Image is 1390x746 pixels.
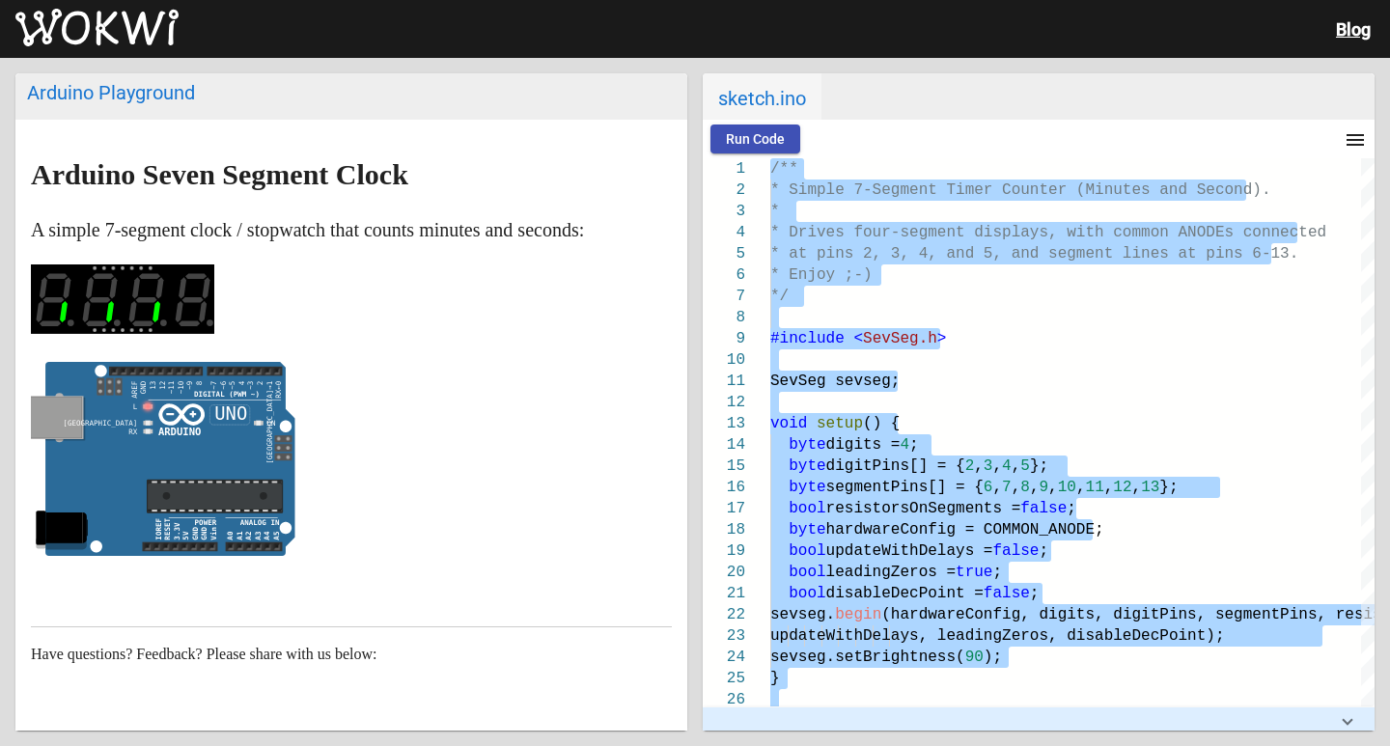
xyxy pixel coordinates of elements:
[703,73,821,120] span: sketch.ino
[1095,627,1224,645] span: ableDecPoint);
[826,564,956,581] span: leadingZeros =
[853,330,863,347] span: <
[703,519,745,540] div: 18
[703,243,745,264] div: 5
[965,649,984,666] span: 90
[1132,479,1142,496] span: ,
[1159,479,1178,496] span: };
[1039,542,1048,560] span: ;
[1012,457,1021,475] span: ,
[956,564,992,581] span: true
[703,540,745,562] div: 19
[1058,479,1076,496] span: 10
[1002,479,1012,496] span: 7
[703,604,745,625] div: 22
[703,456,745,477] div: 15
[826,585,984,602] span: disableDecPoint =
[992,457,1002,475] span: ,
[703,349,745,371] div: 10
[703,180,745,201] div: 2
[1224,224,1326,241] span: s connected
[826,521,1104,539] span: hardwareConfig = COMMON_ANODE;
[15,9,179,47] img: Wokwi
[31,646,377,662] span: Have questions? Feedback? Please share with us below:
[703,286,745,307] div: 7
[965,457,975,475] span: 2
[1002,457,1012,475] span: 4
[770,245,1224,262] span: * at pins 2, 3, 4, and 5, and segment lines at pi
[703,434,745,456] div: 14
[937,330,947,347] span: >
[817,415,863,432] span: setup
[703,371,745,392] div: 11
[703,307,745,328] div: 8
[789,542,825,560] span: bool
[984,649,1002,666] span: );
[31,214,672,245] p: A simple 7-segment clock / stopwatch that counts minutes and seconds:
[984,585,1030,602] span: false
[703,222,745,243] div: 4
[789,479,825,496] span: byte
[1344,128,1367,152] mat-icon: menu
[863,330,937,347] span: SevSeg.h
[1030,585,1040,602] span: ;
[770,670,780,687] span: }
[826,479,984,496] span: segmentPins[] = {
[789,564,825,581] span: bool
[1141,479,1159,496] span: 13
[1104,479,1114,496] span: ,
[909,436,919,454] span: ;
[789,457,825,475] span: byte
[881,606,1345,623] span: (hardwareConfig, digits, digitPins, segmentPins, r
[1030,457,1048,475] span: };
[703,392,745,413] div: 12
[826,500,1021,517] span: resistorsOnSegments =
[1012,479,1021,496] span: ,
[770,373,900,390] span: SevSeg sevseg;
[1030,479,1040,496] span: ,
[826,457,965,475] span: digitPins[] = {
[1020,479,1030,496] span: 8
[27,81,676,104] div: Arduino Playground
[992,479,1002,496] span: ,
[770,606,835,623] span: sevseg.
[984,479,993,496] span: 6
[1020,457,1030,475] span: 5
[703,328,745,349] div: 9
[703,689,745,710] div: 26
[1076,479,1086,496] span: ,
[789,500,825,517] span: bool
[31,159,672,190] h1: Arduino Seven Segment Clock
[1048,479,1058,496] span: ,
[863,415,900,432] span: () {
[726,131,785,147] span: Run Code
[789,585,825,602] span: bool
[770,266,873,284] span: * Enjoy ;-)
[770,330,845,347] span: #include
[984,457,993,475] span: 3
[770,649,965,666] span: sevseg.setBrightness(
[703,498,745,519] div: 17
[826,542,993,560] span: updateWithDelays =
[703,647,745,668] div: 24
[770,627,1095,645] span: updateWithDelays, leadingZeros, dis
[770,415,807,432] span: void
[703,562,745,583] div: 20
[710,124,800,153] button: Run Code
[703,264,745,286] div: 6
[1020,500,1067,517] span: false
[900,436,909,454] span: 4
[703,201,745,222] div: 3
[992,564,1002,581] span: ;
[703,413,745,434] div: 13
[1224,181,1270,199] span: ond).
[770,181,1224,199] span: * Simple 7-Segment Timer Counter (Minutes and Sec
[992,542,1039,560] span: false
[703,583,745,604] div: 21
[1040,479,1049,496] span: 9
[1086,479,1104,496] span: 11
[1336,19,1371,40] a: Blog
[770,224,1224,241] span: * Drives four-segment displays, with common ANODE
[1224,245,1298,262] span: ns 6-13.
[826,436,901,454] span: digits =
